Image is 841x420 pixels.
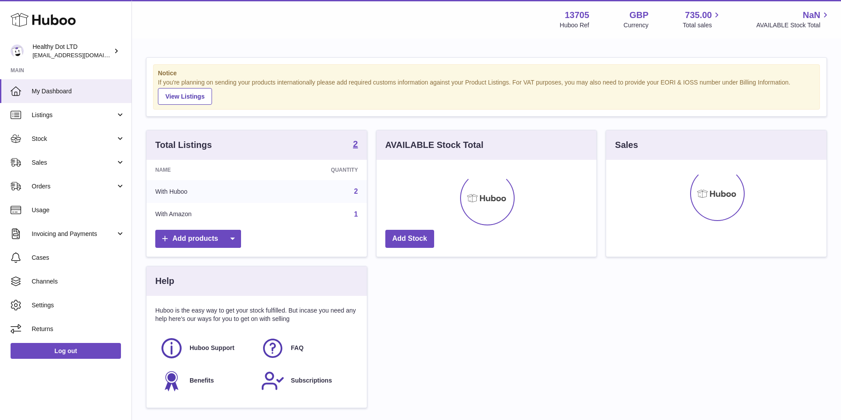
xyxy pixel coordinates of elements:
a: 735.00 Total sales [683,9,722,29]
strong: Notice [158,69,815,77]
div: Currency [624,21,649,29]
a: 2 [353,140,358,150]
h3: Sales [615,139,638,151]
strong: 2 [353,140,358,148]
a: Huboo Support [160,336,252,360]
h3: Total Listings [155,139,212,151]
span: NaN [803,9,820,21]
img: internalAdmin-13705@internal.huboo.com [11,44,24,58]
span: Huboo Support [190,344,234,352]
td: With Amazon [146,203,267,226]
h3: Help [155,275,174,287]
span: My Dashboard [32,87,125,96]
a: Add products [155,230,241,248]
a: Benefits [160,369,252,393]
th: Quantity [267,160,367,180]
h3: AVAILABLE Stock Total [385,139,483,151]
a: FAQ [261,336,353,360]
span: Stock [32,135,116,143]
span: [EMAIL_ADDRESS][DOMAIN_NAME] [33,52,129,59]
a: Log out [11,343,121,359]
a: 2 [354,188,358,195]
a: NaN AVAILABLE Stock Total [756,9,830,29]
a: Subscriptions [261,369,353,393]
a: 1 [354,210,358,218]
span: Invoicing and Payments [32,230,116,238]
strong: GBP [629,9,648,21]
span: Channels [32,277,125,286]
div: Huboo Ref [560,21,589,29]
span: AVAILABLE Stock Total [756,21,830,29]
span: Usage [32,206,125,214]
span: Listings [32,111,116,119]
span: Orders [32,182,116,191]
a: Add Stock [385,230,434,248]
span: Benefits [190,376,214,385]
span: Returns [32,325,125,333]
span: Subscriptions [291,376,332,385]
div: If you're planning on sending your products internationally please add required customs informati... [158,78,815,105]
p: Huboo is the easy way to get your stock fulfilled. But incase you need any help here's our ways f... [155,306,358,323]
td: With Huboo [146,180,267,203]
span: FAQ [291,344,303,352]
span: 735.00 [685,9,712,21]
span: Total sales [683,21,722,29]
div: Healthy Dot LTD [33,43,112,59]
span: Cases [32,254,125,262]
span: Settings [32,301,125,309]
th: Name [146,160,267,180]
strong: 13705 [565,9,589,21]
span: Sales [32,158,116,167]
a: View Listings [158,88,212,105]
